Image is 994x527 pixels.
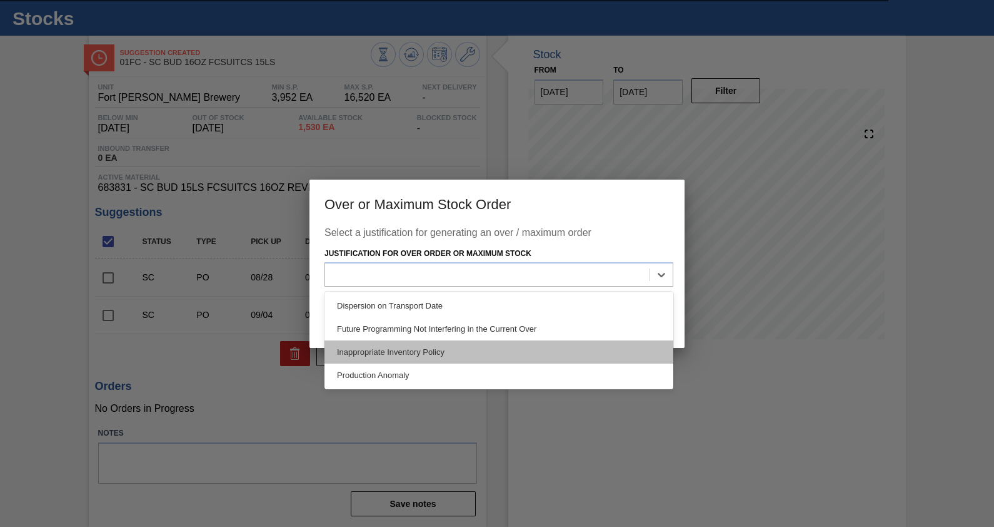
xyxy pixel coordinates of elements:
label: Justification for Over Order or Maximum Stock [324,249,531,258]
h3: Over or Maximum Stock Order [309,180,685,227]
div: Future Programming Not Interfering in the Current Over [324,317,673,340]
div: Select a justification for generating an over / maximum order [324,227,670,245]
div: Inappropriate Inventory Policy [324,340,673,364]
div: Dispersion on Transport Date [324,294,673,317]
